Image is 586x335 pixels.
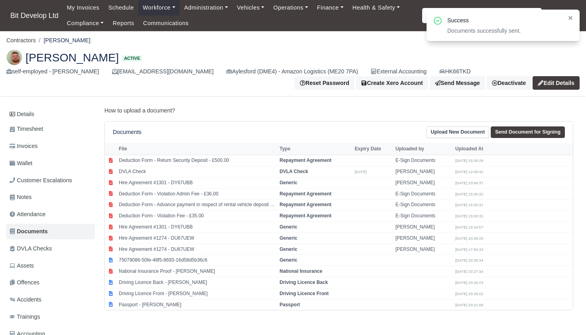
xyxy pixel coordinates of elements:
a: Attendance [6,207,95,222]
a: Upload New Document [426,126,489,138]
a: Documents [6,224,95,239]
div: Aylesford (DME4) - Amazon Logistics (ME20 7PA) [226,67,358,76]
span: Invoices [10,142,37,151]
td: [PERSON_NAME] [393,244,453,255]
td: [PERSON_NAME] [393,222,453,233]
div: Documents successfully sent. [447,27,561,35]
a: Trainings [6,309,95,325]
a: Accidents [6,292,95,307]
small: [DATE] 15:00:32 [455,192,483,196]
a: HK66TKD [439,67,470,76]
span: Assets [10,261,34,270]
td: DVLA Check [117,166,277,177]
strong: DVLA Check [279,169,308,174]
small: [DATE] 10:49:20 [455,236,483,240]
a: Communications [139,16,193,31]
a: Reports [108,16,139,31]
strong: Repayment Agreement [279,191,331,197]
input: Search... [422,8,542,23]
a: Customer Escalations [6,173,95,188]
strong: Generic [279,235,297,241]
iframe: Chat Widget [546,297,586,335]
span: Trainings [10,312,40,321]
strong: Generic [279,224,297,230]
td: National Insurance Proof - [PERSON_NAME] [117,266,277,277]
strong: Generic [279,180,297,185]
span: Wallet [10,159,32,168]
td: Hire Agreement #1301 - DY67UBB [117,177,277,188]
td: [PERSON_NAME] [393,233,453,244]
small: [DATE] 15:00:31 [455,214,483,218]
strong: Generic [279,257,297,263]
th: Type [277,143,353,155]
td: E-Sign Documents [393,211,453,222]
span: Offences [10,278,39,287]
td: Passport - [PERSON_NAME] [117,299,277,310]
strong: Repayment Agreement [279,213,331,219]
td: Deduction Form - Violation Fee - £35.00 [117,211,277,222]
a: Send Message [430,76,485,90]
a: Details [6,107,95,122]
div: Success [447,16,561,25]
strong: Repayment Agreement [279,158,331,163]
td: 75079086-50fe-48f5-8693-16d58d5b36c6 [117,255,277,266]
strong: Driving Licence Front [279,291,328,296]
a: Wallet [6,156,95,171]
span: Attendance [10,210,45,219]
h6: Documents [113,129,142,136]
td: Hire Agreement #1301 - DY67UBB [117,222,277,233]
span: Active [122,55,142,61]
span: Accidents [10,295,41,304]
span: Notes [10,193,31,202]
strong: Generic [279,246,297,252]
div: [EMAIL_ADDRESS][DOMAIN_NAME] [112,67,214,76]
td: Driving Licence Back - [PERSON_NAME] [117,277,277,288]
a: Edit Details [533,76,580,90]
th: File [117,143,277,155]
button: Create Xero Account [356,76,428,90]
td: E-Sign Documents [393,155,453,166]
span: Customer Escalations [10,176,72,185]
small: [DATE] 15:00:31 [455,203,483,207]
a: Notes [6,189,95,205]
strong: National Insurance [279,268,322,274]
span: DVLA Checks [10,244,52,253]
div: External Accounting [371,67,427,76]
small: [DATE] 12:09:42 [455,169,483,174]
a: Assets [6,258,95,274]
td: [PERSON_NAME] [393,166,453,177]
a: DVLA Checks [6,241,95,256]
small: [DATE] [355,169,367,174]
div: self-employed - [PERSON_NAME] [6,67,99,76]
td: Hire Agreement #1274 - DU67UEW [117,244,277,255]
td: Deduction Form - Violation Admin Fee - £36.00 [117,188,277,199]
a: Offences [6,275,95,290]
a: Contractors [6,37,36,43]
a: Bit Develop Ltd [6,8,63,24]
span: Timesheet [10,124,43,134]
a: Invoices [6,138,95,154]
th: Expiry Date [353,143,393,155]
td: Hire Agreement #1274 - DU67UEW [117,233,277,244]
td: Deduction Form - Advance payment in respect of rental vehicle deposit - £500.00 [117,199,277,211]
strong: Repayment Agreement [279,202,331,207]
small: [DATE] 15:00:29 [455,158,483,163]
small: [DATE] 20:26:23 [455,280,483,285]
strong: Passport [279,302,300,307]
a: Timesheet [6,121,95,137]
small: [DATE] 19:34:57 [455,225,483,229]
a: Send Document for Signing [491,126,565,138]
th: Uploaded At [453,143,513,155]
a: Deactivate [487,76,531,90]
span: Documents [10,227,48,236]
small: [DATE] 17:59:33 [455,247,483,252]
span: [PERSON_NAME] [26,52,119,63]
td: E-Sign Documents [393,188,453,199]
td: Deduction Form - Return Security Deposit - £500.00 [117,155,277,166]
small: [DATE] 20:26:02 [455,292,483,296]
th: Uploaded by [393,143,453,155]
small: [DATE] 23:04:37 [455,181,483,185]
strong: Driving Licence Back [279,280,328,285]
